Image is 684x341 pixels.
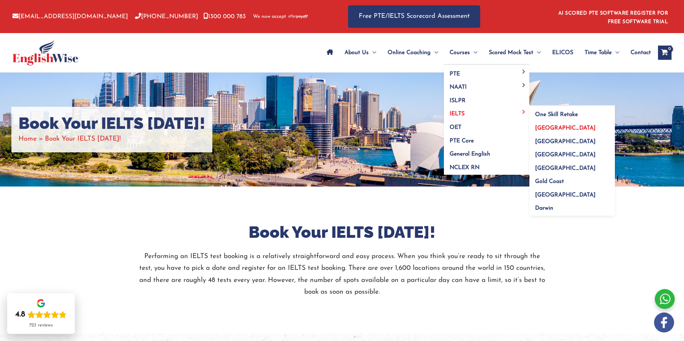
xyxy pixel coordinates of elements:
span: [GEOGRAPHIC_DATA] [535,192,596,198]
span: IELTS [450,111,465,117]
a: [GEOGRAPHIC_DATA] [529,132,615,146]
img: Afterpay-Logo [288,15,308,19]
nav: Site Navigation: Main Menu [321,40,651,65]
img: cropped-ew-logo [12,40,78,65]
span: ELICOS [552,40,573,65]
a: NCLEX RN [444,158,529,175]
span: [GEOGRAPHIC_DATA] [535,139,596,145]
span: Scored Mock Test [489,40,533,65]
a: Free PTE/IELTS Scorecard Assessment [348,5,480,28]
span: [GEOGRAPHIC_DATA] [535,166,596,171]
span: NCLEX RN [450,165,480,170]
a: AI SCORED PTE SOFTWARE REGISTER FOR FREE SOFTWARE TRIAL [558,11,668,25]
span: NAATI [450,84,467,90]
a: 1300 000 783 [203,14,246,20]
a: PTE Core [444,132,529,145]
span: One Skill Retake [535,112,578,117]
span: Menu Toggle [431,40,438,65]
span: Menu Toggle [369,40,376,65]
a: View Shopping Cart, empty [658,46,672,60]
span: Gold Coast [535,179,564,184]
div: 4.8 [15,310,25,320]
a: ELICOS [546,40,579,65]
aside: Header Widget 1 [554,5,672,28]
span: [GEOGRAPHIC_DATA] [535,125,596,131]
p: Performing an IELTS test booking is a relatively straightforward and easy process. When you think... [139,251,545,298]
span: Book Your IELTS [DATE]! [45,136,121,142]
span: Courses [450,40,470,65]
h2: Book Your IELTS [DATE]! [139,222,545,243]
a: About UsMenu Toggle [339,40,382,65]
span: Online Coaching [388,40,431,65]
a: Gold Coast [529,173,615,186]
span: Menu Toggle [533,40,541,65]
a: PTEMenu Toggle [444,65,529,78]
span: ISLPR [450,98,466,104]
span: Menu Toggle [520,110,528,114]
a: [GEOGRAPHIC_DATA] [529,186,615,199]
a: Scored Mock TestMenu Toggle [483,40,546,65]
span: Contact [631,40,651,65]
div: 723 reviews [29,322,53,328]
a: Contact [625,40,651,65]
a: IELTSMenu Toggle [444,105,529,119]
a: Darwin [529,199,615,216]
span: [GEOGRAPHIC_DATA] [535,152,596,158]
a: ISLPR [444,91,529,105]
span: About Us [344,40,369,65]
span: We now accept [253,13,286,20]
a: [EMAIL_ADDRESS][DOMAIN_NAME] [12,14,128,20]
span: Time Table [585,40,612,65]
a: [GEOGRAPHIC_DATA] [529,146,615,159]
a: CoursesMenu Toggle [444,40,483,65]
a: [GEOGRAPHIC_DATA] [529,119,615,133]
span: Menu Toggle [470,40,477,65]
a: One Skill Retake [529,106,615,119]
h1: Book Your IELTS [DATE]! [19,114,205,133]
span: Darwin [535,205,553,211]
span: Menu Toggle [520,70,528,74]
span: General English [450,151,490,157]
span: PTE Core [450,138,474,144]
span: Menu Toggle [520,83,528,87]
nav: Breadcrumbs [19,133,205,145]
a: Time TableMenu Toggle [579,40,625,65]
a: [PHONE_NUMBER] [135,14,198,20]
a: Home [19,136,37,142]
a: [GEOGRAPHIC_DATA] [529,159,615,173]
a: NAATIMenu Toggle [444,78,529,92]
a: Online CoachingMenu Toggle [382,40,444,65]
span: OET [450,125,461,130]
span: Menu Toggle [612,40,619,65]
span: PTE [450,71,460,77]
a: OET [444,119,529,132]
a: General English [444,145,529,159]
img: white-facebook.png [654,313,674,332]
div: Rating: 4.8 out of 5 [15,310,67,320]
